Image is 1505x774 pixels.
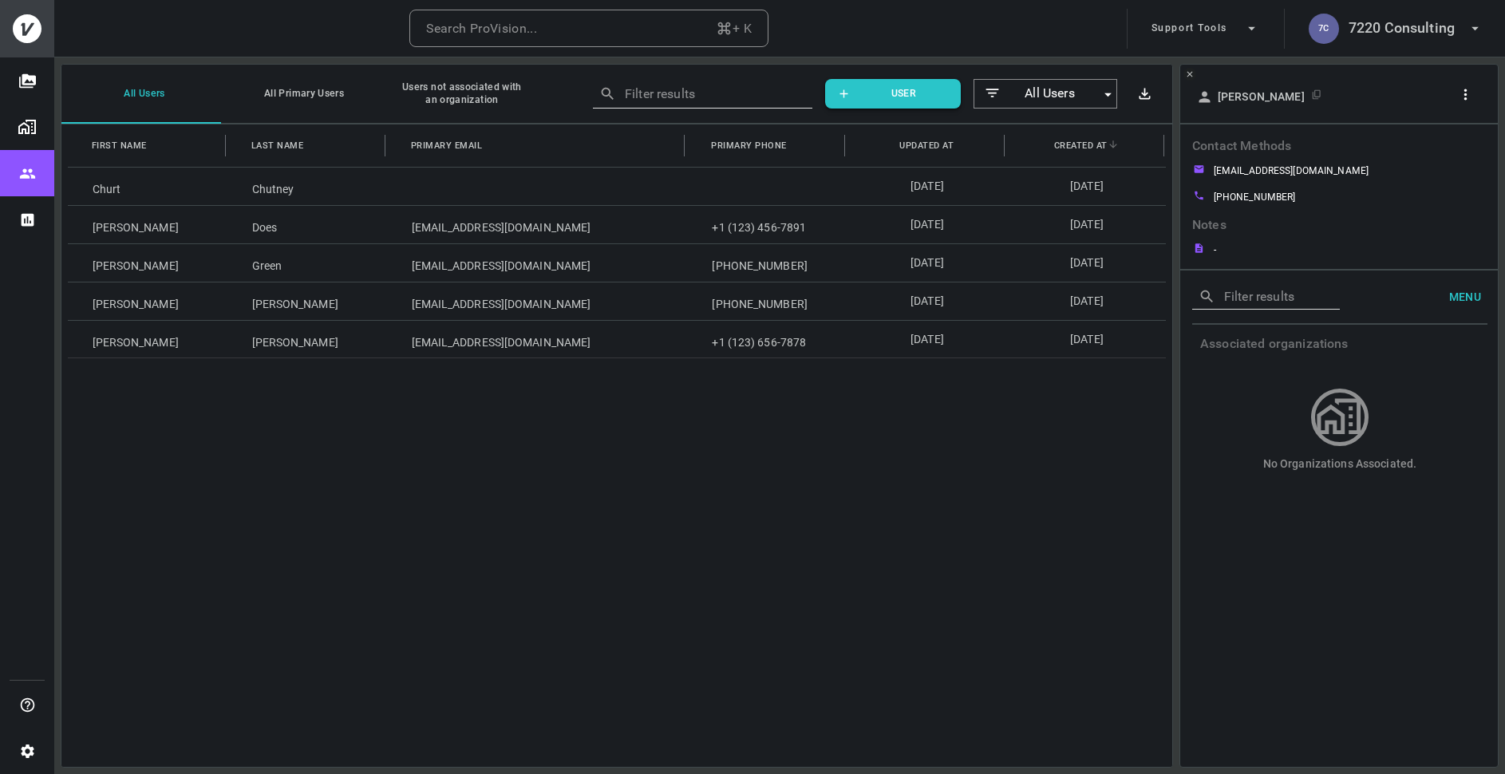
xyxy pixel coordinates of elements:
div: +1 (123) 456-7891 [687,206,847,243]
button: All Users [61,64,221,124]
button: 7C7220 Consulting [1302,9,1490,49]
span: First Name [92,137,147,154]
div: [DATE] [847,282,1006,320]
button: Users not associated with an organization [381,64,540,124]
input: Filter results [625,81,789,106]
div: +1 (123) 656-7878 [687,321,847,357]
div: Churt [68,168,227,205]
button: All Primary Users [221,64,381,124]
div: Green [227,244,387,282]
div: [PERSON_NAME] [227,321,387,357]
span: Created At [1054,137,1108,154]
svg: Close Side Panel [1185,69,1195,79]
button: Close Side Panel [1183,68,1196,81]
span: All Users [1002,85,1097,103]
span: Updated At [899,137,954,154]
div: 7C [1309,14,1339,44]
div: [DATE] [847,168,1006,205]
span: Primary Email [411,137,483,154]
div: [PERSON_NAME] [68,206,227,243]
div: Search ProVision... [426,18,537,40]
div: [EMAIL_ADDRESS][DOMAIN_NAME] [387,282,688,320]
p: [PERSON_NAME] [1218,89,1305,104]
input: Filter results [1224,284,1317,309]
div: [PHONE_NUMBER] [687,282,847,320]
div: [DATE] [1006,168,1166,205]
div: [PERSON_NAME] [68,321,227,357]
button: Menu [1436,282,1487,312]
div: [DATE] [1006,206,1166,243]
p: Contact Methods [1192,216,1487,243]
p: [PHONE_NUMBER] [1214,190,1296,204]
div: [DATE] [1006,282,1166,320]
button: Export results [1130,79,1159,109]
div: [EMAIL_ADDRESS][DOMAIN_NAME] [387,244,688,282]
div: Chutney [227,168,387,205]
div: [DATE] [847,206,1006,243]
div: [PERSON_NAME] [68,282,227,320]
div: [DATE] [847,244,1006,282]
span: Last Name [251,137,304,154]
p: [EMAIL_ADDRESS][DOMAIN_NAME] [1214,164,1369,178]
div: [DATE] [1006,244,1166,282]
span: Primary Phone [711,137,787,154]
div: [EMAIL_ADDRESS][DOMAIN_NAME] [387,321,688,357]
h6: Associated organizations [1180,325,1499,363]
h6: 7220 Consulting [1349,17,1455,40]
p: Contact Methods [1192,137,1487,164]
button: Search ProVision...+ K [409,10,768,48]
div: [DATE] [847,321,1006,357]
button: Support Tools [1145,9,1266,49]
p: - [1214,243,1216,257]
div: [PERSON_NAME] [227,282,387,320]
div: [PHONE_NUMBER] [687,244,847,282]
div: Does [227,206,387,243]
div: [DATE] [1006,321,1166,357]
div: + K [716,18,752,40]
img: Organizations page icon [18,117,37,136]
div: [PERSON_NAME] [68,244,227,282]
button: User [825,79,961,109]
div: [EMAIL_ADDRESS][DOMAIN_NAME] [387,206,688,243]
p: No Organizations Associated. [1263,456,1417,472]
